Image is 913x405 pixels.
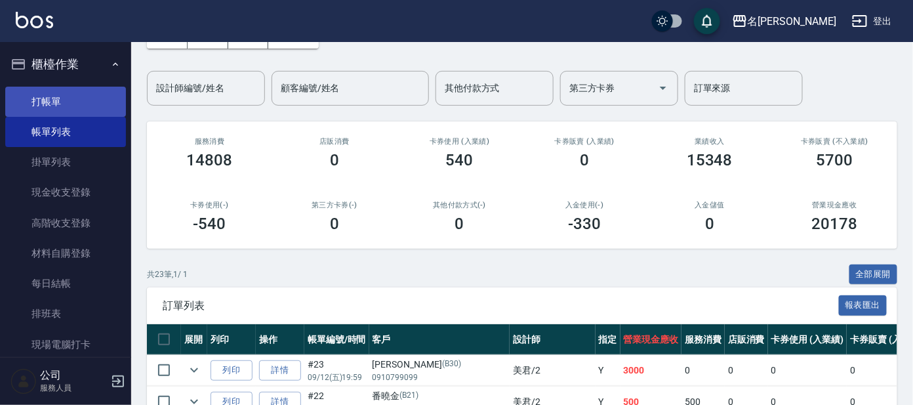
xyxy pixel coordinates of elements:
th: 展開 [181,324,207,355]
p: 09/12 (五) 19:59 [308,372,366,383]
a: 材料自購登錄 [5,238,126,268]
th: 設計師 [510,324,595,355]
a: 排班表 [5,299,126,329]
td: #23 [304,355,369,386]
td: 0 [725,355,768,386]
p: 服務人員 [40,382,107,394]
a: 現場電腦打卡 [5,330,126,360]
a: 帳單列表 [5,117,126,147]
div: [PERSON_NAME] [373,358,507,372]
h2: 其他付款方式(-) [413,201,506,209]
h3: 540 [446,151,474,169]
th: 客戶 [369,324,510,355]
h3: -540 [193,215,226,233]
button: 報表匯出 [839,295,887,316]
h2: 入金使用(-) [538,201,632,209]
th: 操作 [256,324,304,355]
button: expand row [184,360,204,380]
h3: 14808 [186,151,232,169]
h3: 5700 [817,151,853,169]
h3: 0 [330,151,339,169]
h3: 0 [705,215,714,233]
td: 0 [681,355,725,386]
h3: 服務消費 [163,137,256,146]
h2: 卡券使用(-) [163,201,256,209]
th: 店販消費 [725,324,768,355]
a: 報表匯出 [839,299,887,311]
button: save [694,8,720,34]
button: 名[PERSON_NAME] [727,8,842,35]
div: 名[PERSON_NAME] [748,13,836,30]
h3: 0 [455,215,464,233]
h2: 第三方卡券(-) [288,201,382,209]
th: 卡券使用 (入業績) [768,324,847,355]
a: 每日結帳 [5,268,126,299]
th: 服務消費 [681,324,725,355]
th: 營業現金應收 [620,324,682,355]
p: (B21) [400,389,419,403]
h2: 卡券使用 (入業績) [413,137,506,146]
th: 指定 [596,324,620,355]
img: Person [10,368,37,394]
td: Y [596,355,620,386]
a: 詳情 [259,360,301,381]
h3: 20178 [812,215,858,233]
h5: 公司 [40,369,107,382]
a: 打帳單 [5,87,126,117]
div: 番曉金 [373,389,507,403]
h2: 業績收入 [663,137,757,146]
h3: 0 [330,215,339,233]
button: 列印 [211,360,253,381]
h3: 0 [580,151,589,169]
h2: 卡券販賣 (入業績) [538,137,632,146]
button: 櫃檯作業 [5,47,126,81]
h2: 店販消費 [288,137,382,146]
a: 掛單列表 [5,147,126,177]
h3: -330 [568,215,601,233]
h3: 15348 [687,151,733,169]
span: 訂單列表 [163,299,839,312]
h2: 營業現金應收 [788,201,882,209]
th: 帳單編號/時間 [304,324,369,355]
button: 登出 [847,9,897,33]
img: Logo [16,12,53,28]
p: 0910799099 [373,372,507,383]
button: 全部展開 [849,265,898,285]
a: 現金收支登錄 [5,177,126,207]
h2: 入金儲值 [663,201,757,209]
p: 共 23 筆, 1 / 1 [147,268,188,280]
button: Open [653,77,674,98]
td: 0 [768,355,847,386]
p: (B30) [442,358,461,372]
td: 美君 /2 [510,355,595,386]
td: 3000 [620,355,682,386]
a: 高階收支登錄 [5,208,126,238]
h2: 卡券販賣 (不入業績) [788,137,882,146]
th: 列印 [207,324,256,355]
